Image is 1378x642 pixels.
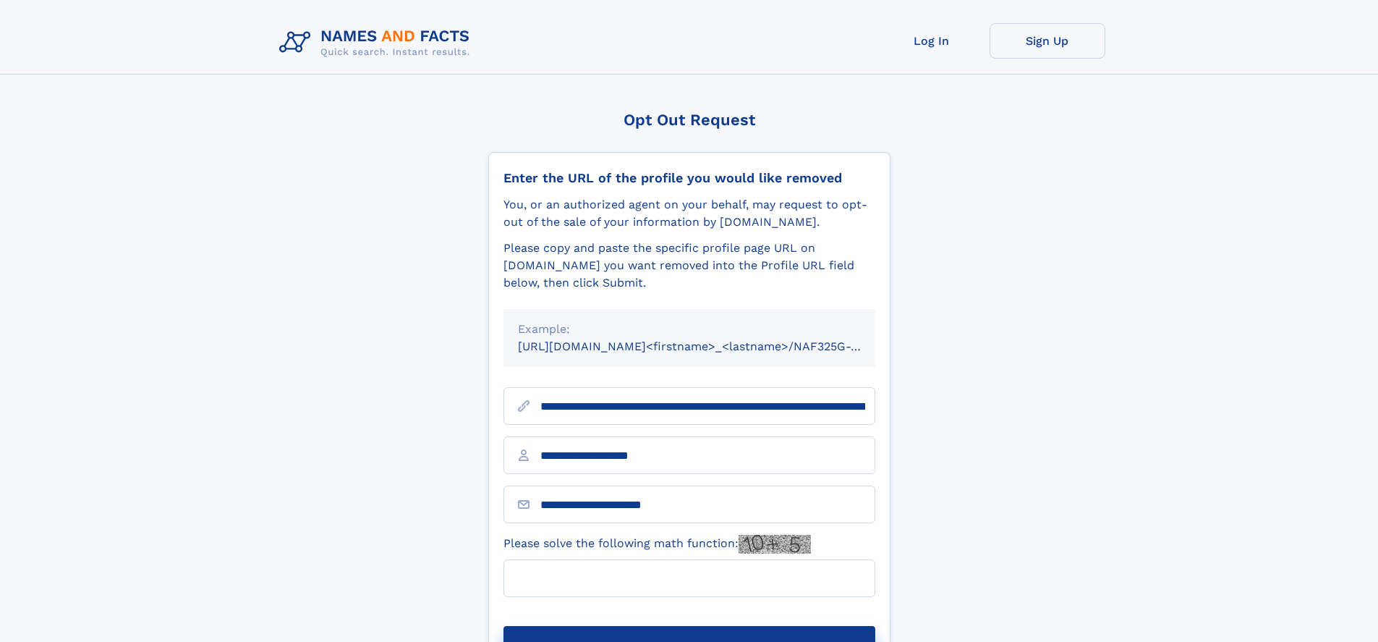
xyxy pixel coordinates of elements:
img: Logo Names and Facts [273,23,482,62]
small: [URL][DOMAIN_NAME]<firstname>_<lastname>/NAF325G-xxxxxxxx [518,339,903,353]
div: Enter the URL of the profile you would like removed [503,170,875,186]
label: Please solve the following math function: [503,535,811,554]
a: Sign Up [990,23,1105,59]
div: Opt Out Request [488,111,890,129]
div: You, or an authorized agent on your behalf, may request to opt-out of the sale of your informatio... [503,196,875,231]
a: Log In [874,23,990,59]
div: Example: [518,321,861,338]
div: Please copy and paste the specific profile page URL on [DOMAIN_NAME] you want removed into the Pr... [503,240,875,292]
